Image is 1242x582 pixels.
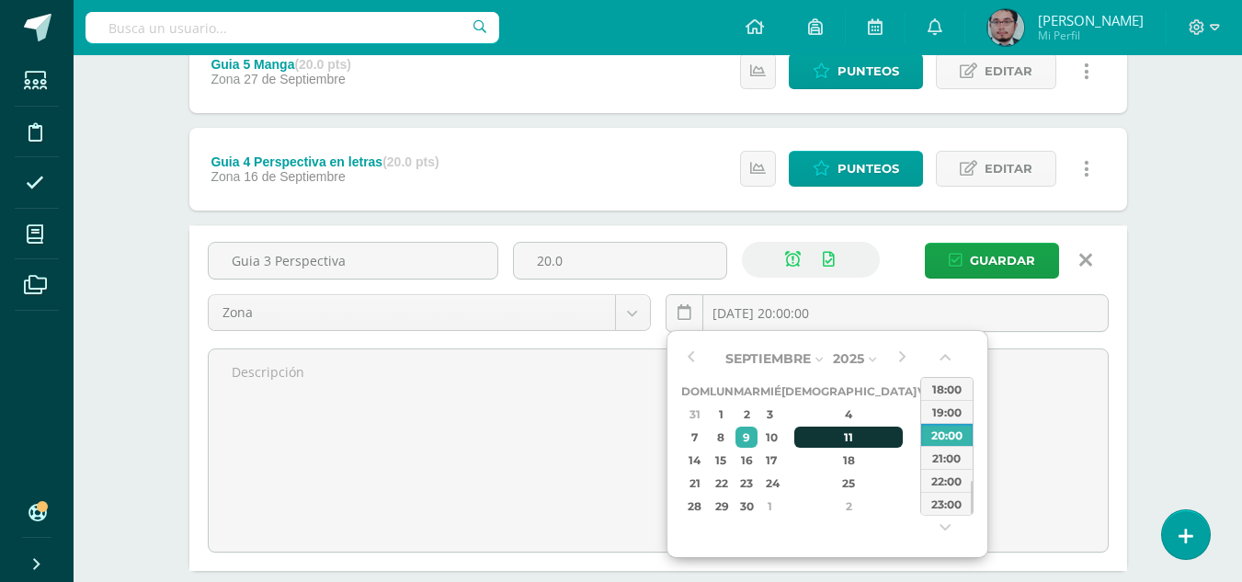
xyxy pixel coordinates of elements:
div: 9 [735,427,757,448]
span: Editar [985,152,1032,186]
div: 31 [684,404,707,425]
a: Punteos [789,151,923,187]
div: 1 [712,404,731,425]
a: Punteos [789,53,923,89]
div: 21 [684,473,707,494]
div: 20:00 [921,423,973,446]
span: Zona [211,72,240,86]
th: Dom [681,380,710,403]
div: 24 [762,473,779,494]
div: 16 [735,450,757,471]
button: Guardar [925,243,1059,279]
div: 29 [712,496,731,517]
span: Zona [222,295,601,330]
input: Puntos máximos [514,243,726,279]
div: 22:00 [921,469,973,492]
span: 27 de Septiembre [244,72,346,86]
th: Vie [917,380,938,403]
div: 12 [918,427,935,448]
div: 18:00 [921,377,973,400]
th: Mar [734,380,760,403]
div: 4 [794,404,903,425]
th: Lun [710,380,734,403]
div: 2 [794,496,903,517]
div: Guia 5 Manga [211,57,351,72]
span: Editar [985,54,1032,88]
div: 19:00 [921,400,973,423]
div: 21:00 [921,446,973,469]
span: Punteos [837,54,899,88]
input: Fecha de entrega [667,295,1108,331]
th: Mié [760,380,781,403]
div: 23:00 [921,492,973,515]
div: 26 [918,473,935,494]
a: Zona [209,295,650,330]
span: Mi Perfil [1038,28,1144,43]
div: 8 [712,427,731,448]
div: 1 [762,496,779,517]
div: 14 [684,450,707,471]
span: 2025 [833,350,864,367]
th: [DEMOGRAPHIC_DATA] [781,380,917,403]
strong: (20.0 pts) [294,57,350,72]
div: 11 [794,427,903,448]
div: 7 [684,427,707,448]
div: 18 [794,450,903,471]
div: 15 [712,450,731,471]
div: 5 [918,404,935,425]
div: 10 [762,427,779,448]
span: Guardar [970,244,1035,278]
div: Guia 4 Perspectiva en letras [211,154,439,169]
div: 19 [918,450,935,471]
span: [PERSON_NAME] [1038,11,1144,29]
div: 28 [684,496,707,517]
img: c79a8ee83a32926c67f9bb364e6b58c4.png [987,9,1024,46]
strong: (20.0 pts) [382,154,439,169]
div: 23 [735,473,757,494]
div: 3 [918,496,935,517]
div: 17 [762,450,779,471]
input: Título [209,243,497,279]
div: 25 [794,473,903,494]
div: 2 [735,404,757,425]
span: Zona [211,169,240,184]
input: Busca un usuario... [85,12,499,43]
div: 3 [762,404,779,425]
span: Punteos [837,152,899,186]
span: Septiembre [725,350,811,367]
div: 22 [712,473,731,494]
span: 16 de Septiembre [244,169,346,184]
div: 30 [735,496,757,517]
